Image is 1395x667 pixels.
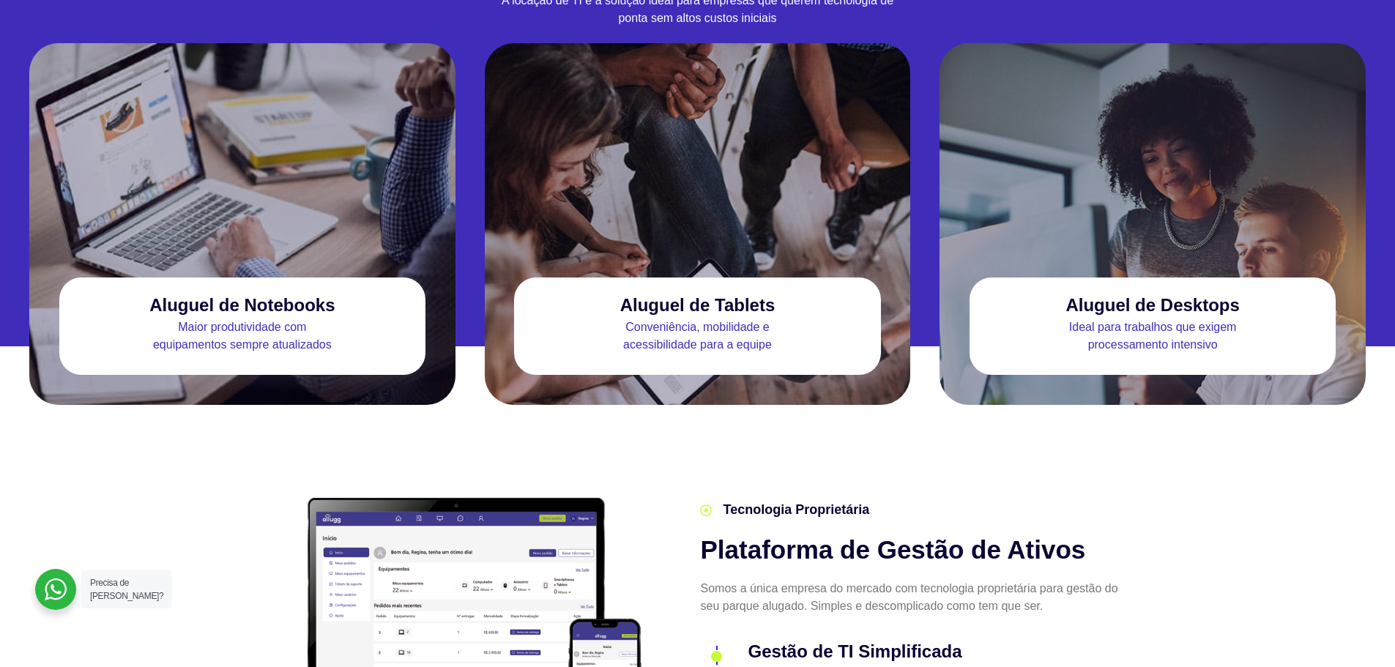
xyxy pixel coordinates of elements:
[700,534,1123,565] h2: Plataforma de Gestão de Ativos
[700,580,1123,615] p: Somos a única empresa do mercado com tecnologia proprietária para gestão do seu parque alugado. S...
[620,295,775,315] h3: Aluguel de Tablets
[90,578,163,601] span: Precisa de [PERSON_NAME]?
[1065,295,1239,315] h3: Aluguel de Desktops
[149,295,335,315] h3: Aluguel de Notebooks
[1131,480,1395,667] iframe: Chat Widget
[719,500,869,520] span: Tecnologia Proprietária
[514,318,880,354] p: Conveniência, mobilidade e acessibilidade para a equipe
[970,318,1336,354] p: Ideal para trabalhos que exigem processamento intensivo
[59,318,425,354] p: Maior produtividade com equipamentos sempre atualizados
[1131,480,1395,667] div: Widget de chat
[748,638,1123,665] h3: Gestão de TI Simplificada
